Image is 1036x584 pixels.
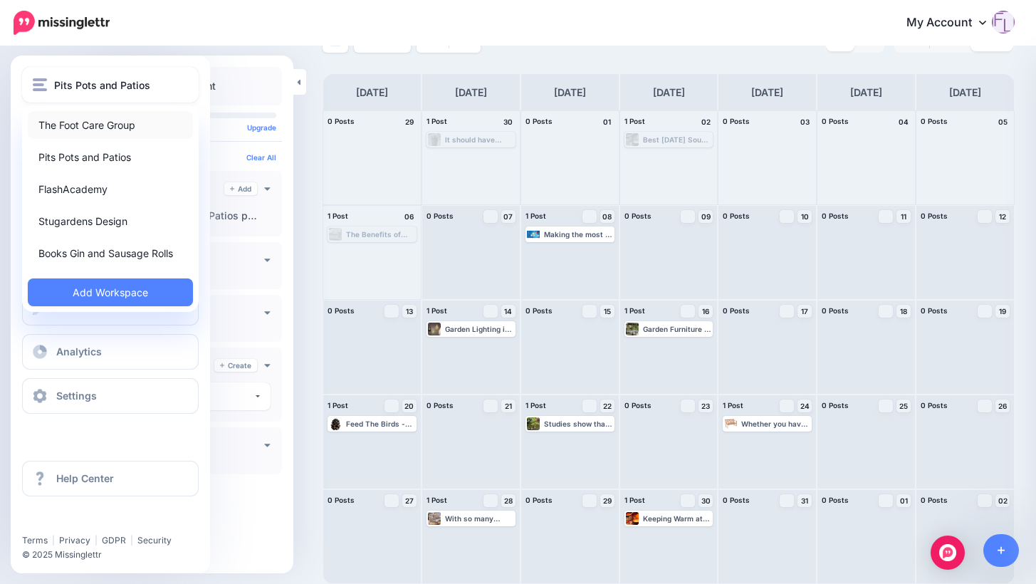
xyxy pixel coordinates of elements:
[427,306,447,315] span: 1 Post
[603,497,612,504] span: 29
[901,213,906,220] span: 11
[653,84,685,101] h4: [DATE]
[28,207,193,235] a: Stugardens Design
[402,494,417,507] a: 27
[822,306,849,315] span: 0 Posts
[28,143,193,171] a: Pits Pots and Patios
[797,494,812,507] a: 31
[723,496,750,504] span: 0 Posts
[33,78,47,91] img: menu.png
[896,305,911,318] a: 18
[797,210,812,223] a: 10
[723,306,750,315] span: 0 Posts
[921,306,948,315] span: 0 Posts
[22,461,199,496] a: Help Center
[455,84,487,101] h4: [DATE]
[999,308,1006,315] span: 19
[504,308,512,315] span: 14
[501,400,516,412] a: 21
[600,494,614,507] a: 29
[741,419,810,428] div: Whether you have a small balcony or sprawling lawns, a garden bench can provide you with a comfor...
[402,115,417,128] h4: 29
[701,402,710,410] span: 23
[504,497,513,504] span: 28
[404,402,414,410] span: 20
[751,84,783,101] h4: [DATE]
[247,123,276,132] a: Upgrade
[643,135,712,144] div: Best [DATE] Soup ever! [URL] #PitsPotsAndPatios #[DATE] #PumpkinSoup #OutdoorLiving
[214,359,257,372] a: Create
[56,345,102,358] span: Analytics
[525,496,553,504] span: 0 Posts
[445,325,514,333] div: Garden Lighting is the single best way to extend the time you can spend relaxing outdoors. Read m...
[723,401,743,410] span: 1 Post
[797,115,812,128] h4: 03
[503,213,513,220] span: 07
[643,325,712,333] div: Garden Furniture – What to Consider When Buying ▸ [URL] #GardenFurnitureCovers #BistroSet #PitsPo...
[52,535,55,546] span: |
[22,514,130,528] iframe: Twitter Follow Button
[59,535,90,546] a: Privacy
[405,497,414,504] span: 27
[525,212,546,220] span: 1 Post
[797,400,812,412] a: 24
[402,210,417,223] h4: 06
[921,496,948,504] span: 0 Posts
[698,494,713,507] a: 30
[702,308,709,315] span: 16
[22,67,199,103] button: Pits Pots and Patios
[427,496,447,504] span: 1 Post
[624,117,645,125] span: 1 Post
[892,6,1015,41] a: My Account
[822,212,849,220] span: 0 Posts
[328,117,355,125] span: 0 Posts
[544,419,613,428] div: Studies show that gardens with water improve the well being of people with mental health issues. ...
[624,496,645,504] span: 1 Post
[22,290,199,325] a: Create
[427,401,454,410] span: 0 Posts
[896,494,911,507] a: 01
[137,535,172,546] a: Security
[525,401,546,410] span: 1 Post
[28,175,193,203] a: FlashAcademy
[22,548,207,562] li: © 2025 Missinglettr
[501,305,516,318] a: 14
[995,494,1010,507] a: 02
[921,401,948,410] span: 0 Posts
[822,117,849,125] span: 0 Posts
[501,115,516,128] h4: 30
[624,212,652,220] span: 0 Posts
[998,497,1008,504] span: 02
[822,496,849,504] span: 0 Posts
[328,496,355,504] span: 0 Posts
[102,535,126,546] a: GDPR
[995,210,1010,223] a: 12
[822,401,849,410] span: 0 Posts
[328,401,348,410] span: 1 Post
[698,400,713,412] a: 23
[22,334,199,370] a: Analytics
[800,402,810,410] span: 24
[921,117,948,125] span: 0 Posts
[643,514,712,523] div: Keeping Warm at the fireworks [URL] #PitsPotsAndPatios #[DATE] #OutdoorLiving #PumpkinSoup
[445,135,514,144] div: It should have good drainage or your plant will have a soggy home – ok for some but not for most....
[224,182,257,195] a: Add
[328,306,355,315] span: 0 Posts
[698,210,713,223] a: 09
[525,117,553,125] span: 0 Posts
[899,402,908,410] span: 25
[602,213,612,220] span: 08
[328,212,348,220] span: 1 Post
[998,402,1007,410] span: 26
[900,497,908,504] span: 01
[600,305,614,318] a: 15
[14,11,110,35] img: Missinglettr
[402,400,417,412] a: 20
[346,419,415,428] div: Feed The Birds - For smaller birds you should be looking at mixes that contain millet, sunflower ...
[501,210,516,223] a: 07
[850,84,882,101] h4: [DATE]
[505,402,512,410] span: 21
[56,472,114,484] span: Help Center
[600,400,614,412] a: 22
[900,308,907,315] span: 18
